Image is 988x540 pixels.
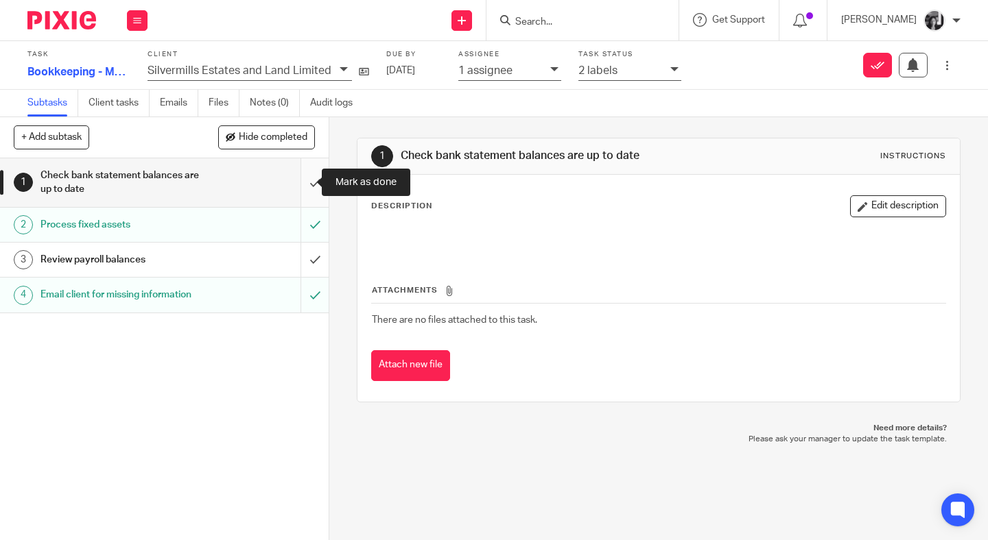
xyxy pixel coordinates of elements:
[386,66,415,75] span: [DATE]
[40,165,205,200] h1: Check bank statement balances are up to date
[27,11,96,29] img: Pixie
[148,50,369,59] label: Client
[514,16,637,29] input: Search
[880,151,946,162] div: Instructions
[14,250,33,269] div: 3
[578,50,681,59] label: Task status
[27,50,130,59] label: Task
[14,215,33,234] div: 2
[370,423,947,434] p: Need more details?
[89,90,150,116] a: Client tasks
[370,434,947,445] p: Please ask your manager to update the task template.
[372,286,438,294] span: Attachments
[14,173,33,192] div: 1
[458,50,561,59] label: Assignee
[372,315,537,325] span: There are no files attached to this task.
[386,50,441,59] label: Due by
[841,13,917,27] p: [PERSON_NAME]
[148,64,331,77] p: Silvermills Estates and Land Limited
[40,249,205,270] h1: Review payroll balances
[218,125,315,149] button: Hide completed
[371,201,432,212] p: Description
[27,90,78,116] a: Subtasks
[401,149,688,163] h1: Check bank statement balances are up to date
[40,214,205,235] h1: Process fixed assets
[310,90,363,116] a: Audit logs
[924,10,945,32] img: IMG_7103.jpg
[458,64,513,77] p: 1 assignee
[371,350,450,381] button: Attach new file
[14,125,89,149] button: + Add subtask
[850,195,946,217] button: Edit description
[578,64,617,77] p: 2 labels
[209,90,239,116] a: Files
[712,15,765,25] span: Get Support
[40,284,205,305] h1: Email client for missing information
[14,286,33,305] div: 4
[160,90,198,116] a: Emails
[239,132,307,143] span: Hide completed
[371,145,393,167] div: 1
[250,90,300,116] a: Notes (0)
